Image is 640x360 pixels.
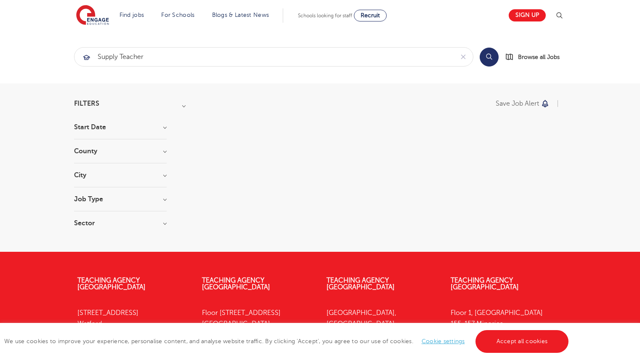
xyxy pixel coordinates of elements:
[361,12,380,19] span: Recruit
[74,48,454,66] input: Submit
[4,338,571,344] span: We use cookies to improve your experience, personalise content, and analyse website traffic. By c...
[74,124,167,131] h3: Start Date
[74,172,167,179] h3: City
[475,330,569,353] a: Accept all cookies
[77,277,146,291] a: Teaching Agency [GEOGRAPHIC_DATA]
[120,12,144,18] a: Find jobs
[74,196,167,203] h3: Job Type
[496,100,539,107] p: Save job alert
[505,52,566,62] a: Browse all Jobs
[451,277,519,291] a: Teaching Agency [GEOGRAPHIC_DATA]
[496,100,550,107] button: Save job alert
[202,277,270,291] a: Teaching Agency [GEOGRAPHIC_DATA]
[74,100,99,107] span: Filters
[454,48,473,66] button: Clear
[76,5,109,26] img: Engage Education
[518,52,560,62] span: Browse all Jobs
[298,13,352,19] span: Schools looking for staff
[74,47,473,67] div: Submit
[74,220,167,227] h3: Sector
[509,9,546,21] a: Sign up
[161,12,194,18] a: For Schools
[354,10,387,21] a: Recruit
[327,277,395,291] a: Teaching Agency [GEOGRAPHIC_DATA]
[480,48,499,67] button: Search
[74,148,167,155] h3: County
[422,338,465,344] a: Cookie settings
[212,12,269,18] a: Blogs & Latest News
